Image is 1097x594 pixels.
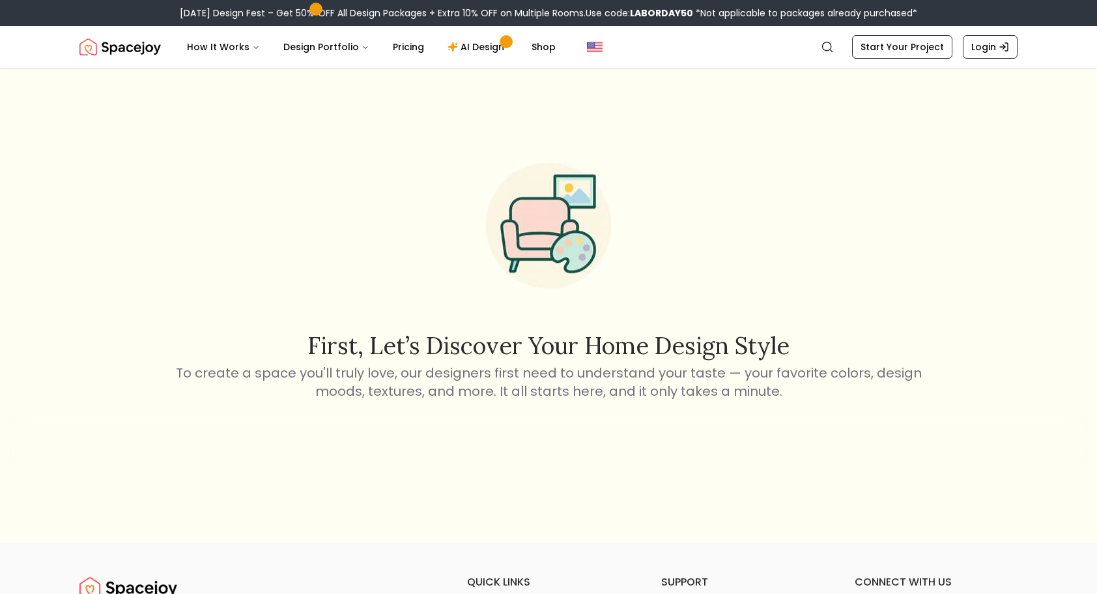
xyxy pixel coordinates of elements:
[173,364,924,400] p: To create a space you'll truly love, our designers first need to understand your taste — your fav...
[79,34,161,60] a: Spacejoy
[852,35,952,59] a: Start Your Project
[465,143,632,310] img: Start Style Quiz Illustration
[79,26,1018,68] nav: Global
[693,7,917,20] span: *Not applicable to packages already purchased*
[467,574,630,590] h6: quick links
[963,35,1018,59] a: Login
[173,333,924,359] h2: First, let’s discover your home design style
[586,7,693,20] span: Use code:
[382,34,435,60] a: Pricing
[630,7,693,20] b: LABORDAY50
[177,34,566,60] nav: Main
[855,574,1018,590] h6: connect with us
[587,39,603,55] img: United States
[521,34,566,60] a: Shop
[180,7,917,20] div: [DATE] Design Fest – Get 50% OFF All Design Packages + Extra 10% OFF on Multiple Rooms.
[273,34,380,60] button: Design Portfolio
[79,34,161,60] img: Spacejoy Logo
[661,574,824,590] h6: support
[437,34,519,60] a: AI Design
[177,34,270,60] button: How It Works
